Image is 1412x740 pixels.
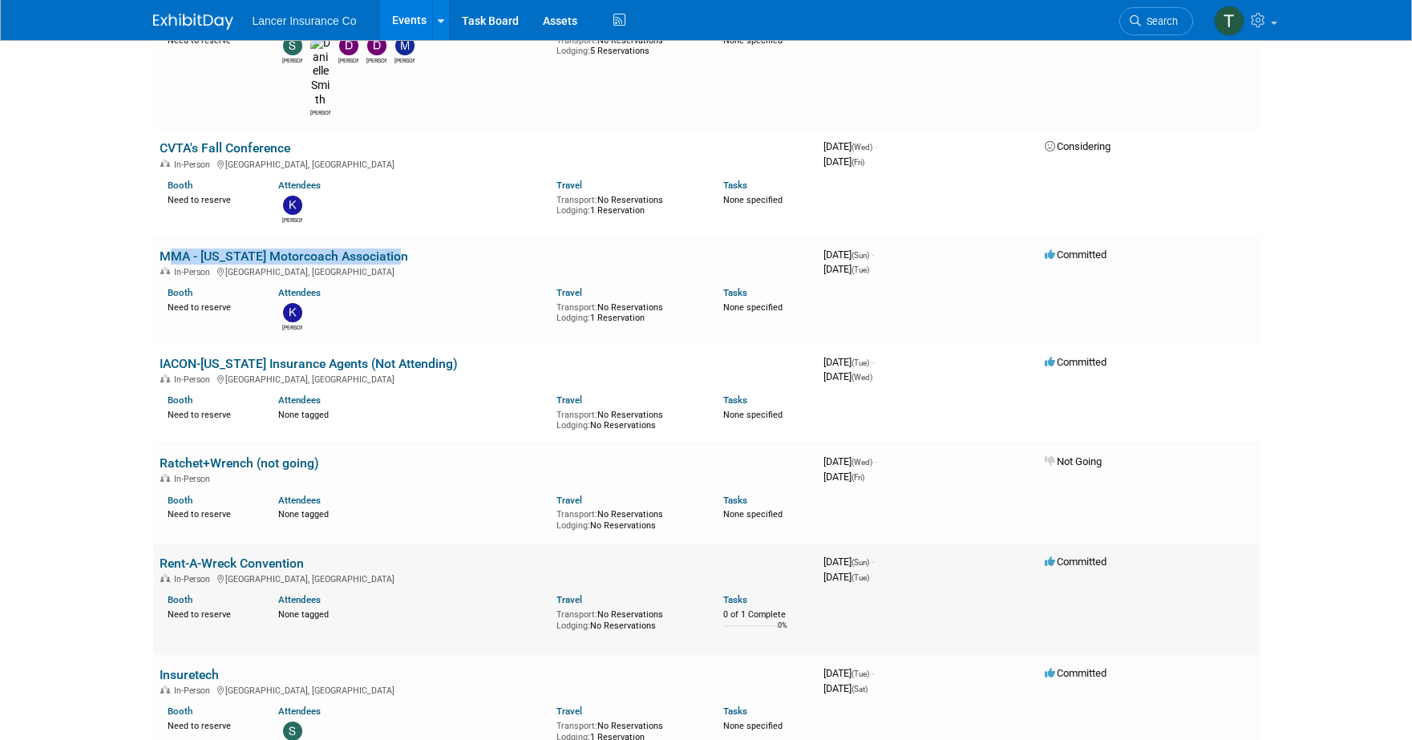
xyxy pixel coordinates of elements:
[723,287,747,298] a: Tasks
[823,263,869,275] span: [DATE]
[1045,140,1111,152] span: Considering
[1045,455,1102,467] span: Not Going
[823,156,864,168] span: [DATE]
[556,721,597,731] span: Transport:
[852,265,869,274] span: (Tue)
[852,143,872,152] span: (Wed)
[723,302,783,313] span: None specified
[174,685,215,696] span: In-Person
[366,55,386,65] div: Dana Turilli
[723,706,747,717] a: Tasks
[278,394,321,406] a: Attendees
[556,506,699,531] div: No Reservations No Reservations
[160,160,170,168] img: In-Person Event
[556,302,597,313] span: Transport:
[852,685,868,693] span: (Sat)
[723,495,747,506] a: Tasks
[852,158,864,167] span: (Fri)
[168,406,255,421] div: Need to reserve
[556,299,699,324] div: No Reservations 1 Reservation
[160,372,811,385] div: [GEOGRAPHIC_DATA], [GEOGRAPHIC_DATA]
[556,420,590,431] span: Lodging:
[168,299,255,313] div: Need to reserve
[823,356,874,368] span: [DATE]
[160,249,408,264] a: MMA - [US_STATE] Motorcoach Association
[852,358,869,367] span: (Tue)
[174,160,215,170] span: In-Person
[253,14,357,27] span: Lancer Insurance Co
[160,572,811,584] div: [GEOGRAPHIC_DATA], [GEOGRAPHIC_DATA]
[278,495,321,506] a: Attendees
[723,721,783,731] span: None specified
[823,682,868,694] span: [DATE]
[160,455,319,471] a: Ratchet+Wrench (not going)
[168,287,192,298] a: Booth
[278,506,544,520] div: None tagged
[556,406,699,431] div: No Reservations No Reservations
[823,471,864,483] span: [DATE]
[1141,15,1178,27] span: Search
[174,474,215,484] span: In-Person
[160,374,170,382] img: In-Person Event
[168,594,192,605] a: Booth
[872,667,874,679] span: -
[160,667,219,682] a: Insuretech
[556,706,582,717] a: Travel
[823,455,877,467] span: [DATE]
[278,606,544,621] div: None tagged
[872,556,874,568] span: -
[310,36,330,107] img: Danielle Smith
[168,606,255,621] div: Need to reserve
[168,495,192,506] a: Booth
[283,36,302,55] img: Steven O'Shea
[852,573,869,582] span: (Tue)
[1119,7,1193,35] a: Search
[160,574,170,582] img: In-Person Event
[556,606,699,631] div: No Reservations No Reservations
[282,322,302,332] div: Kimberlee Bissegger
[160,267,170,275] img: In-Person Event
[168,192,255,206] div: Need to reserve
[823,556,874,568] span: [DATE]
[282,215,302,224] div: Kevin Rose
[823,667,874,679] span: [DATE]
[723,410,783,420] span: None specified
[174,374,215,385] span: In-Person
[556,520,590,531] span: Lodging:
[852,558,869,567] span: (Sun)
[168,180,192,191] a: Booth
[174,267,215,277] span: In-Person
[852,373,872,382] span: (Wed)
[723,180,747,191] a: Tasks
[723,609,811,621] div: 0 of 1 Complete
[339,36,358,55] img: Dennis Kelly
[556,621,590,631] span: Lodging:
[168,718,255,732] div: Need to reserve
[556,46,590,56] span: Lodging:
[723,394,747,406] a: Tasks
[556,205,590,216] span: Lodging:
[556,180,582,191] a: Travel
[1214,6,1244,36] img: Terrence Forrest
[872,249,874,261] span: -
[556,195,597,205] span: Transport:
[852,669,869,678] span: (Tue)
[723,509,783,520] span: None specified
[160,157,811,170] div: [GEOGRAPHIC_DATA], [GEOGRAPHIC_DATA]
[1045,356,1107,368] span: Committed
[160,683,811,696] div: [GEOGRAPHIC_DATA], [GEOGRAPHIC_DATA]
[875,455,877,467] span: -
[174,574,215,584] span: In-Person
[556,509,597,520] span: Transport:
[823,140,877,152] span: [DATE]
[556,410,597,420] span: Transport:
[168,506,255,520] div: Need to reserve
[823,249,874,261] span: [DATE]
[278,594,321,605] a: Attendees
[1045,556,1107,568] span: Committed
[556,313,590,323] span: Lodging:
[723,35,783,46] span: None specified
[394,55,415,65] div: Michael Arcario
[723,594,747,605] a: Tasks
[852,458,872,467] span: (Wed)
